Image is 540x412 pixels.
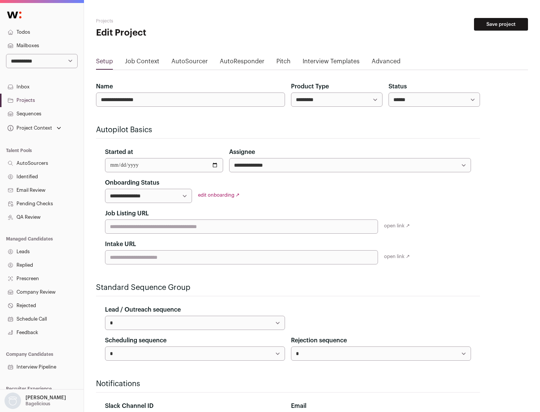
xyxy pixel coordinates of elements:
[388,82,407,91] label: Status
[105,336,166,345] label: Scheduling sequence
[276,57,291,69] a: Pitch
[96,57,113,69] a: Setup
[3,393,67,409] button: Open dropdown
[96,27,240,39] h1: Edit Project
[25,401,50,407] p: Bagelicious
[220,57,264,69] a: AutoResponder
[105,305,181,314] label: Lead / Outreach sequence
[171,57,208,69] a: AutoSourcer
[474,18,528,31] button: Save project
[3,7,25,22] img: Wellfound
[6,123,63,133] button: Open dropdown
[105,402,153,411] label: Slack Channel ID
[105,209,149,218] label: Job Listing URL
[105,148,133,157] label: Started at
[125,57,159,69] a: Job Context
[96,379,480,389] h2: Notifications
[6,125,52,131] div: Project Context
[291,402,471,411] div: Email
[105,178,159,187] label: Onboarding Status
[96,82,113,91] label: Name
[303,57,360,69] a: Interview Templates
[96,282,480,293] h2: Standard Sequence Group
[198,193,240,197] a: edit onboarding ↗
[4,393,21,409] img: nopic.png
[105,240,136,249] label: Intake URL
[291,82,329,91] label: Product Type
[96,18,240,24] h2: Projects
[372,57,400,69] a: Advanced
[291,336,347,345] label: Rejection sequence
[25,395,66,401] p: [PERSON_NAME]
[96,125,480,135] h2: Autopilot Basics
[229,148,255,157] label: Assignee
